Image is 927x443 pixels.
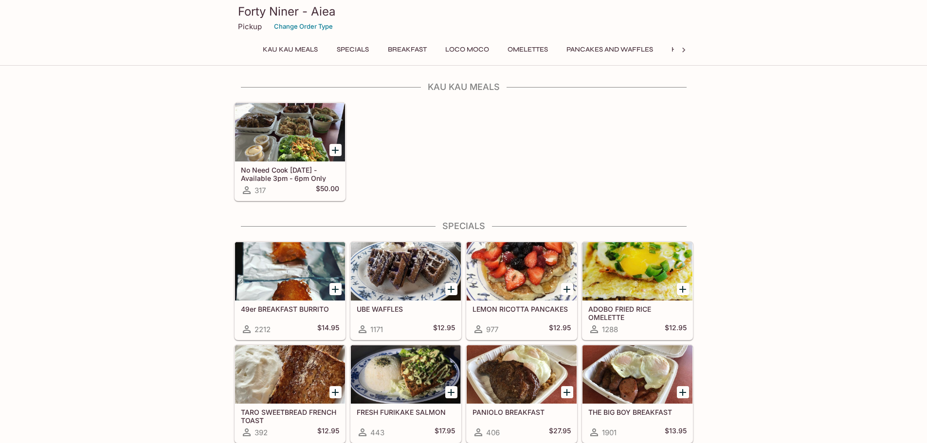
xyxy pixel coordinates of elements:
h5: $12.95 [549,323,571,335]
h5: UBE WAFFLES [357,305,455,313]
button: Kau Kau Meals [257,43,323,56]
h4: Specials [234,221,693,231]
button: Change Order Type [270,19,337,34]
button: Pancakes and Waffles [561,43,658,56]
span: 443 [370,428,384,437]
h5: $12.95 [433,323,455,335]
h5: PANIOLO BREAKFAST [473,408,571,416]
h5: $14.95 [317,323,339,335]
a: PANIOLO BREAKFAST406$27.95 [466,345,577,443]
button: Add LEMON RICOTTA PANCAKES [561,283,573,295]
a: ADOBO FRIED RICE OMELETTE1288$12.95 [582,242,693,340]
div: 49er BREAKFAST BURRITO [235,242,345,301]
button: Add ADOBO FRIED RICE OMELETTE [677,283,689,295]
h5: $12.95 [665,323,687,335]
div: ADOBO FRIED RICE OMELETTE [582,242,692,301]
h5: $17.95 [435,426,455,438]
span: 2212 [254,325,271,334]
div: TARO SWEETBREAD FRENCH TOAST [235,345,345,404]
h5: THE BIG BOY BREAKFAST [588,408,687,416]
button: Add THE BIG BOY BREAKFAST [677,386,689,398]
div: LEMON RICOTTA PANCAKES [467,242,577,301]
span: 1171 [370,325,383,334]
button: Omelettes [502,43,553,56]
button: Add TARO SWEETBREAD FRENCH TOAST [329,386,342,398]
div: FRESH FURIKAKE SALMON [351,345,461,404]
button: Add PANIOLO BREAKFAST [561,386,573,398]
h5: ADOBO FRIED RICE OMELETTE [588,305,687,321]
div: No Need Cook Today - Available 3pm - 6pm Only [235,103,345,161]
a: LEMON RICOTTA PANCAKES977$12.95 [466,242,577,340]
h5: 49er BREAKFAST BURRITO [241,305,339,313]
div: UBE WAFFLES [351,242,461,301]
h5: $27.95 [549,426,571,438]
button: Add No Need Cook Today - Available 3pm - 6pm Only [329,144,342,156]
p: Pickup [238,22,262,31]
h5: $12.95 [317,426,339,438]
span: 1901 [602,428,617,437]
h5: TARO SWEETBREAD FRENCH TOAST [241,408,339,424]
h5: No Need Cook [DATE] - Available 3pm - 6pm Only [241,166,339,182]
button: Breakfast [382,43,432,56]
h3: Forty Niner - Aiea [238,4,690,19]
span: 1288 [602,325,618,334]
h5: $50.00 [316,184,339,196]
div: PANIOLO BREAKFAST [467,345,577,404]
button: Add 49er BREAKFAST BURRITO [329,283,342,295]
button: Add FRESH FURIKAKE SALMON [445,386,457,398]
h5: LEMON RICOTTA PANCAKES [473,305,571,313]
a: THE BIG BOY BREAKFAST1901$13.95 [582,345,693,443]
button: Hawaiian Style French Toast [666,43,786,56]
h5: $13.95 [665,426,687,438]
h4: Kau Kau Meals [234,82,693,92]
a: 49er BREAKFAST BURRITO2212$14.95 [235,242,345,340]
span: 392 [254,428,268,437]
button: Specials [331,43,375,56]
button: Add UBE WAFFLES [445,283,457,295]
a: UBE WAFFLES1171$12.95 [350,242,461,340]
a: FRESH FURIKAKE SALMON443$17.95 [350,345,461,443]
span: 317 [254,186,266,195]
span: 977 [486,325,498,334]
span: 406 [486,428,500,437]
button: Loco Moco [440,43,494,56]
a: TARO SWEETBREAD FRENCH TOAST392$12.95 [235,345,345,443]
h5: FRESH FURIKAKE SALMON [357,408,455,416]
div: THE BIG BOY BREAKFAST [582,345,692,404]
a: No Need Cook [DATE] - Available 3pm - 6pm Only317$50.00 [235,103,345,201]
